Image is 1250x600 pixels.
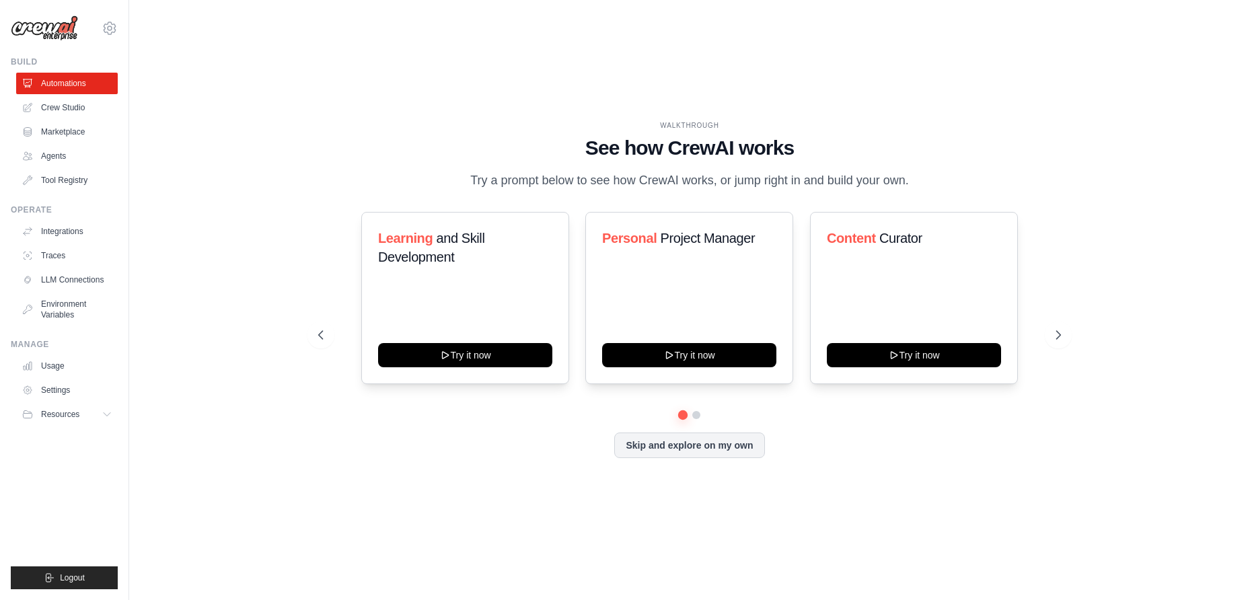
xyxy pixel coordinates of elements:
[11,15,78,41] img: Logo
[11,566,118,589] button: Logout
[661,231,756,246] span: Project Manager
[16,355,118,377] a: Usage
[16,97,118,118] a: Crew Studio
[827,343,1001,367] button: Try it now
[16,221,118,242] a: Integrations
[16,73,118,94] a: Automations
[16,121,118,143] a: Marketplace
[11,339,118,350] div: Manage
[318,136,1061,160] h1: See how CrewAI works
[602,343,776,367] button: Try it now
[16,269,118,291] a: LLM Connections
[16,404,118,425] button: Resources
[318,120,1061,130] div: WALKTHROUGH
[16,293,118,326] a: Environment Variables
[11,204,118,215] div: Operate
[16,145,118,167] a: Agents
[60,572,85,583] span: Logout
[16,170,118,191] a: Tool Registry
[378,343,552,367] button: Try it now
[602,231,657,246] span: Personal
[827,231,876,246] span: Content
[879,231,922,246] span: Curator
[378,231,433,246] span: Learning
[16,379,118,401] a: Settings
[41,409,79,420] span: Resources
[464,171,916,190] p: Try a prompt below to see how CrewAI works, or jump right in and build your own.
[614,433,764,458] button: Skip and explore on my own
[16,245,118,266] a: Traces
[11,57,118,67] div: Build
